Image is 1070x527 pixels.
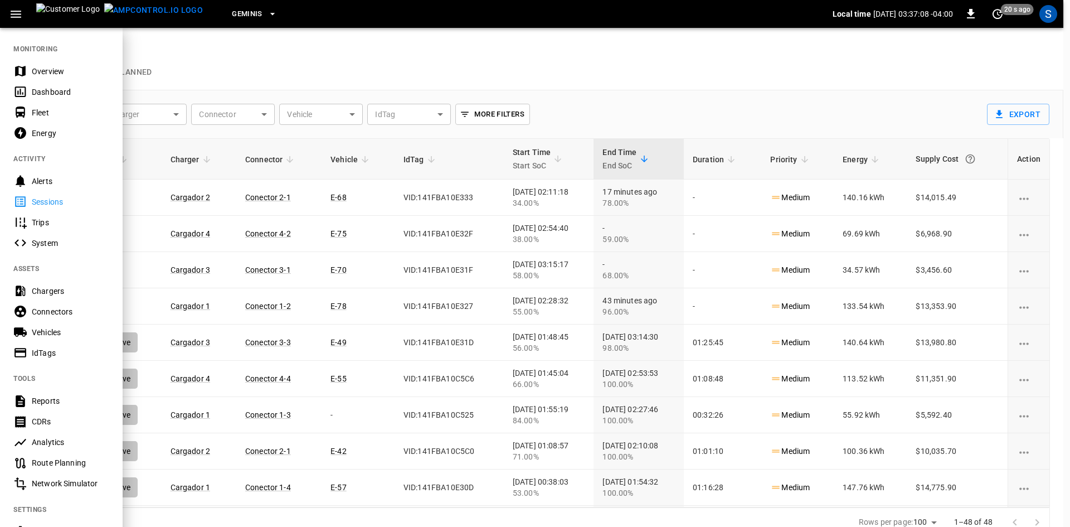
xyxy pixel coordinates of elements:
div: Dashboard [32,86,109,98]
p: Local time [833,8,871,20]
p: [DATE] 03:37:08 -04:00 [873,8,953,20]
div: Sessions [32,196,109,207]
img: ampcontrol.io logo [104,3,203,17]
div: IdTags [32,347,109,359]
div: Chargers [32,286,109,297]
div: Overview [32,66,109,77]
div: Vehicles [32,327,109,338]
div: Alerts [32,176,109,187]
div: System [32,238,109,249]
div: Analytics [32,437,109,448]
div: Fleet [32,107,109,118]
div: Reports [32,395,109,407]
div: Energy [32,128,109,139]
div: Network Simulator [32,478,109,489]
div: profile-icon [1039,5,1057,23]
img: Customer Logo [36,3,100,25]
div: Trips [32,217,109,228]
span: 20 s ago [1001,4,1034,15]
div: Route Planning [32,457,109,468]
button: set refresh interval [989,5,1006,23]
div: CDRs [32,416,109,427]
div: Connectors [32,306,109,317]
span: Geminis [232,8,262,21]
